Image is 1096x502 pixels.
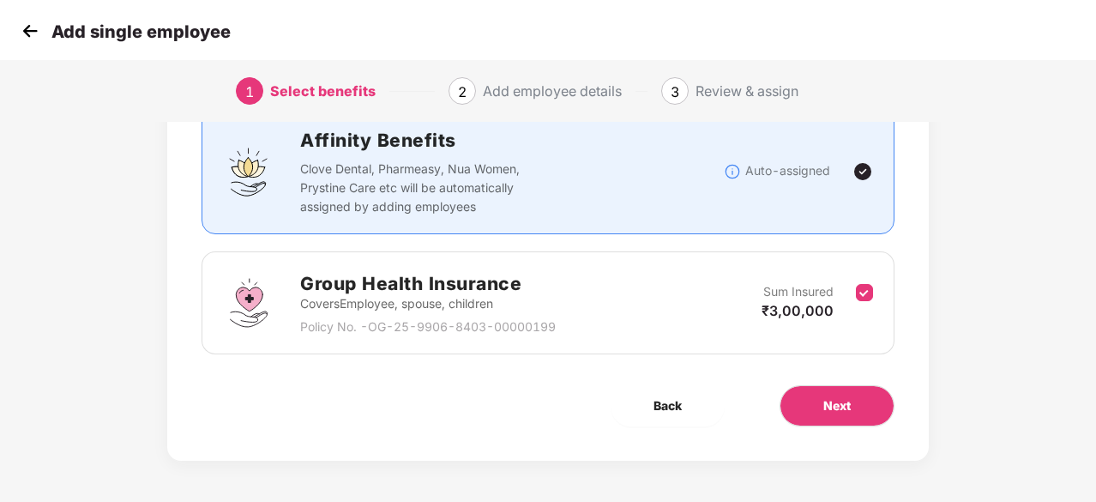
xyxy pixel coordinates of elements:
[300,269,556,298] h2: Group Health Insurance
[245,83,254,100] span: 1
[300,126,724,154] h2: Affinity Benefits
[762,302,834,319] span: ₹3,00,000
[724,163,741,180] img: svg+xml;base64,PHN2ZyBpZD0iSW5mb18tXzMyeDMyIiBkYXRhLW5hbWU9IkluZm8gLSAzMngzMiIgeG1sbnM9Imh0dHA6Ly...
[300,318,556,336] p: Policy No. - OG-25-9906-8403-00000199
[852,161,873,182] img: svg+xml;base64,PHN2ZyBpZD0iVGljay0yNHgyNCIgeG1sbnM9Imh0dHA6Ly93d3cudzMub3JnLzIwMDAvc3ZnIiB3aWR0aD...
[653,396,682,415] span: Back
[696,77,798,105] div: Review & assign
[483,77,622,105] div: Add employee details
[17,18,43,44] img: svg+xml;base64,PHN2ZyB4bWxucz0iaHR0cDovL3d3dy53My5vcmcvMjAwMC9zdmciIHdpZHRoPSIzMCIgaGVpZ2h0PSIzMC...
[51,21,231,42] p: Add single employee
[745,161,830,180] p: Auto-assigned
[763,282,834,301] p: Sum Insured
[611,385,725,426] button: Back
[300,294,556,313] p: Covers Employee, spouse, children
[223,277,274,329] img: svg+xml;base64,PHN2ZyBpZD0iR3JvdXBfSGVhbHRoX0luc3VyYW5jZSIgZGF0YS1uYW1lPSJHcm91cCBIZWFsdGggSW5zdX...
[270,77,376,105] div: Select benefits
[780,385,894,426] button: Next
[823,396,851,415] span: Next
[223,146,274,197] img: svg+xml;base64,PHN2ZyBpZD0iQWZmaW5pdHlfQmVuZWZpdHMiIGRhdGEtbmFtZT0iQWZmaW5pdHkgQmVuZWZpdHMiIHhtbG...
[458,83,467,100] span: 2
[671,83,679,100] span: 3
[300,160,554,216] p: Clove Dental, Pharmeasy, Nua Women, Prystine Care etc will be automatically assigned by adding em...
